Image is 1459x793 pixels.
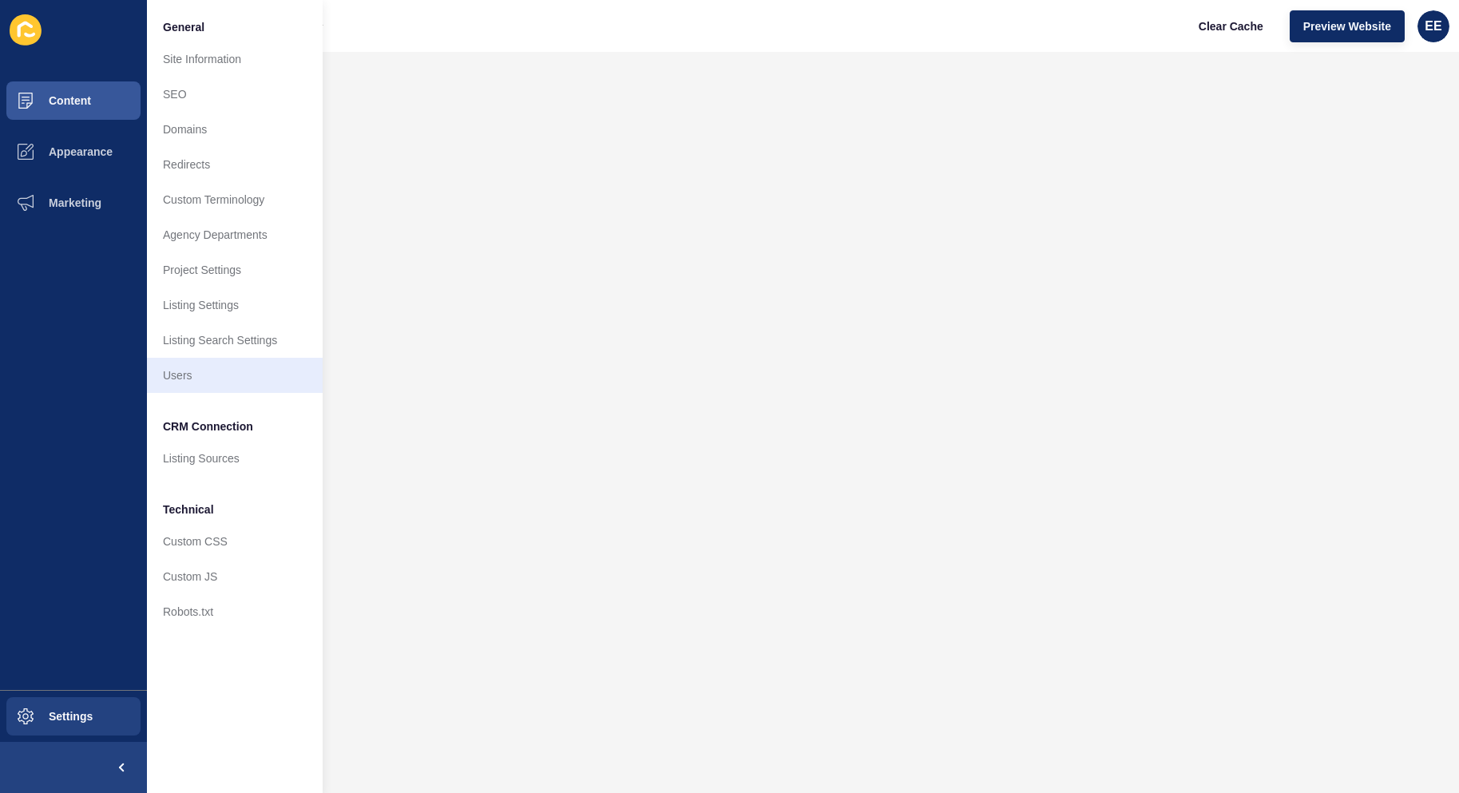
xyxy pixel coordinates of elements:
a: Custom CSS [147,524,323,559]
button: Clear Cache [1185,10,1277,42]
a: Site Information [147,42,323,77]
a: Robots.txt [147,594,323,629]
a: Listing Sources [147,441,323,476]
a: Custom JS [147,559,323,594]
a: Domains [147,112,323,147]
button: Preview Website [1290,10,1405,42]
span: Technical [163,502,214,517]
a: Redirects [147,147,323,182]
a: Custom Terminology [147,182,323,217]
a: Listing Search Settings [147,323,323,358]
a: Users [147,358,323,393]
span: Preview Website [1303,18,1391,34]
a: Project Settings [147,252,323,287]
span: EE [1425,18,1441,34]
span: General [163,19,204,35]
span: Clear Cache [1199,18,1263,34]
span: CRM Connection [163,418,253,434]
a: Agency Departments [147,217,323,252]
a: Listing Settings [147,287,323,323]
a: SEO [147,77,323,112]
